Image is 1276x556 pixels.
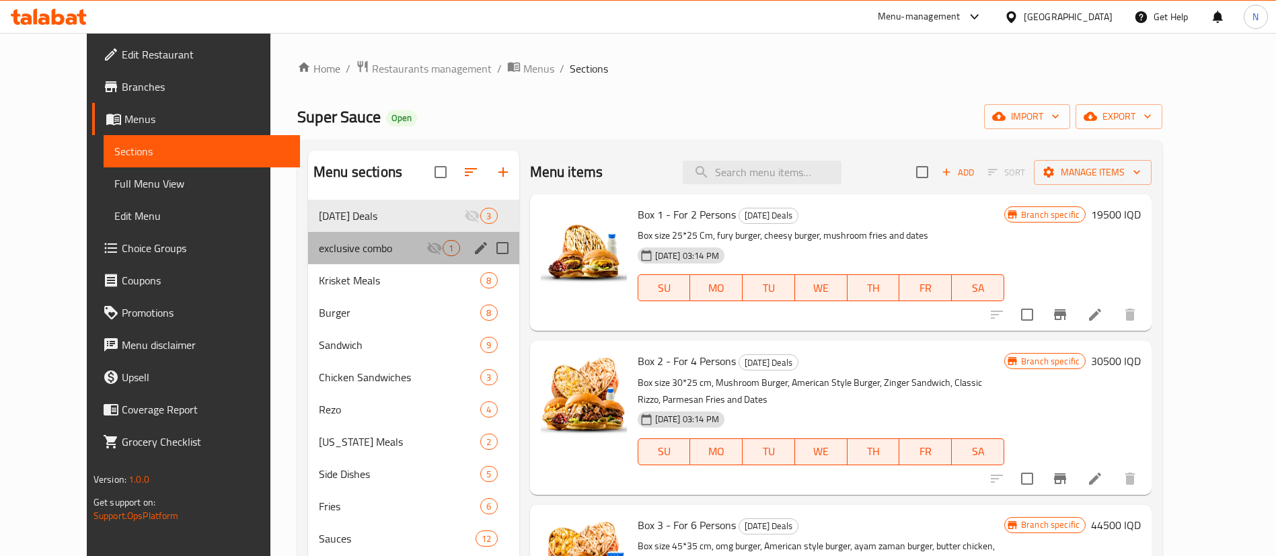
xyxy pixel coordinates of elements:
[319,208,464,224] div: Ramadan Deals
[899,438,952,465] button: FR
[650,413,724,426] span: [DATE] 03:14 PM
[541,352,627,438] img: Box 2 - For 4 Persons
[308,264,519,296] div: Krisket Meals8
[739,208,798,223] span: [DATE] Deals
[481,436,496,448] span: 2
[644,442,685,461] span: SU
[114,175,289,192] span: Full Menu View
[122,79,289,95] span: Branches
[696,442,737,461] span: MO
[319,240,426,256] span: exclusive combo
[308,232,519,264] div: exclusive combo1edit
[1016,355,1085,368] span: Branch specific
[683,161,841,184] input: search
[426,240,443,256] svg: Inactive section
[313,162,402,182] h2: Menu sections
[644,278,685,298] span: SU
[899,274,952,301] button: FR
[104,135,300,167] a: Sections
[748,442,790,461] span: TU
[319,466,480,482] span: Side Dishes
[480,434,497,450] div: items
[560,61,564,77] li: /
[743,274,795,301] button: TU
[1086,108,1152,125] span: export
[92,71,300,103] a: Branches
[690,274,743,301] button: MO
[1016,208,1085,221] span: Branch specific
[122,434,289,450] span: Grocery Checklist
[319,401,480,418] div: Rezo
[936,162,979,183] span: Add item
[386,110,417,126] div: Open
[1045,164,1141,181] span: Manage items
[319,434,480,450] span: [US_STATE] Meals
[739,354,798,370] div: Ramadan Deals
[795,438,848,465] button: WE
[1091,516,1141,534] h6: 44500 IQD
[638,374,1004,408] p: Box size 30*25 cm, Mushroom Burger, American Style Burger, Zinger Sandwich, Classic Rizzo, Parmes...
[308,393,519,426] div: Rezo4
[570,61,608,77] span: Sections
[1013,301,1041,329] span: Select to update
[92,264,300,296] a: Coupons
[476,530,497,547] div: items
[1024,9,1113,24] div: [GEOGRAPHIC_DATA]
[92,361,300,393] a: Upsell
[464,208,480,224] svg: Inactive section
[480,337,497,353] div: items
[936,162,979,183] button: Add
[308,458,519,490] div: Side Dishes5
[319,369,480,385] span: Chicken Sandwiches
[114,208,289,224] span: Edit Menu
[92,393,300,426] a: Coverage Report
[372,61,492,77] span: Restaurants management
[104,200,300,232] a: Edit Menu
[1044,463,1076,495] button: Branch-specific-item
[480,466,497,482] div: items
[1091,352,1141,370] h6: 30500 IQD
[124,111,289,127] span: Menus
[122,240,289,256] span: Choice Groups
[308,361,519,393] div: Chicken Sandwiches3
[1044,299,1076,331] button: Branch-specific-item
[739,208,798,224] div: Ramadan Deals
[743,438,795,465] button: TU
[1076,104,1162,129] button: export
[308,200,519,232] div: [DATE] Deals3
[92,296,300,329] a: Promotions
[92,38,300,71] a: Edit Restaurant
[104,167,300,200] a: Full Menu View
[1016,518,1085,531] span: Branch specific
[480,401,497,418] div: items
[541,205,627,291] img: Box 1 - For 2 Persons
[957,278,999,298] span: SA
[319,305,480,321] div: Burger
[1087,307,1103,323] a: Edit menu item
[523,61,554,77] span: Menus
[122,305,289,321] span: Promotions
[530,162,603,182] h2: Menu items
[308,329,519,361] div: Sandwich9
[487,156,519,188] button: Add section
[1114,463,1146,495] button: delete
[92,329,300,361] a: Menu disclaimer
[319,530,476,547] span: Sauces
[455,156,487,188] span: Sort sections
[297,61,340,77] a: Home
[905,278,946,298] span: FR
[690,438,743,465] button: MO
[957,442,999,461] span: SA
[848,274,900,301] button: TH
[92,426,300,458] a: Grocery Checklist
[319,208,464,224] span: [DATE] Deals
[507,60,554,77] a: Menus
[297,102,381,132] span: Super Sauce
[1252,9,1259,24] span: N
[308,426,519,458] div: [US_STATE] Meals2
[319,498,480,514] div: Fries
[878,9,961,25] div: Menu-management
